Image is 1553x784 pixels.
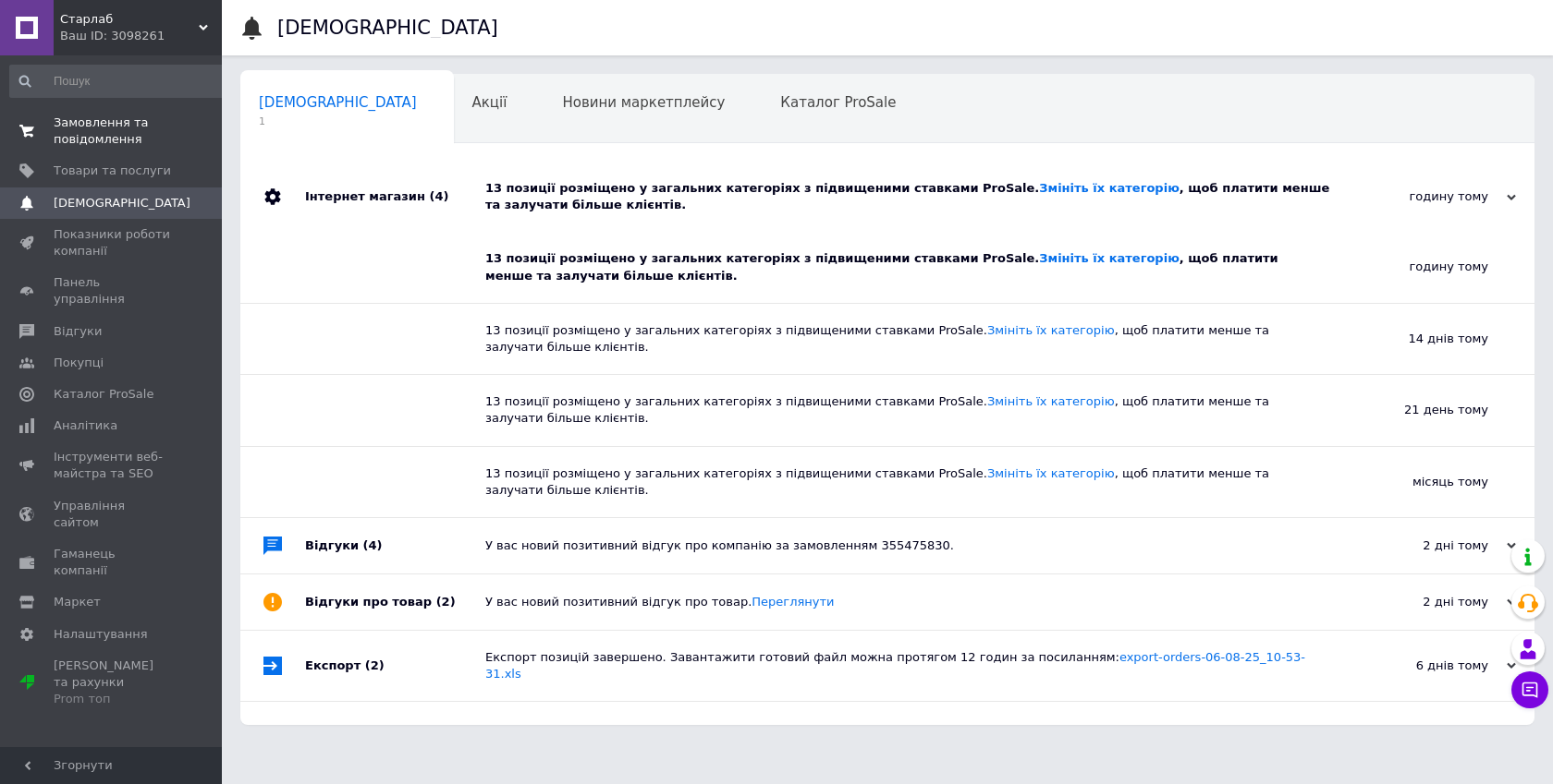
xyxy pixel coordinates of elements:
[562,94,725,111] span: Новини маркетплейсу
[305,574,485,630] div: Відгуки про товар
[780,94,896,111] span: Каталог ProSale
[54,163,171,179] span: Товари та послуги
[429,189,448,203] span: (4)
[259,115,417,128] span: 1
[1039,251,1179,265] a: Змініть їх категорію
[987,394,1115,408] a: Змініть їх категорію
[54,226,171,259] span: Показники роботи компанії
[305,631,485,701] div: Експорт
[1303,304,1535,374] div: 14 днів тому
[485,180,1331,213] div: 13 позиції розміщено у загальних категоріях з підвищеними ставками ProSale. , щоб платити менше т...
[1303,375,1535,445] div: 21 день тому
[54,323,102,340] span: Відгуки
[54,195,190,211] span: [DEMOGRAPHIC_DATA]
[54,115,171,148] span: Замовлення та повідомлення
[485,594,1331,610] div: У вас новий позитивний відгук про товар.
[485,250,1303,283] div: 13 позиції розміщено у загальних категоріях з підвищеними ставками ProSale. , щоб платити менше т...
[54,691,171,707] div: Prom топ
[54,355,104,371] span: Покупці
[485,537,1331,554] div: У вас новий позитивний відгук про компанію за замовленням 355475830.
[54,546,171,579] span: Гаманець компанії
[1331,188,1516,205] div: годину тому
[54,498,171,531] span: Управління сайтом
[1331,537,1516,554] div: 2 дні тому
[54,417,117,434] span: Аналітика
[9,65,228,98] input: Пошук
[54,657,171,708] span: [PERSON_NAME] та рахунки
[54,626,148,643] span: Налаштування
[365,658,385,672] span: (2)
[277,17,498,39] h1: [DEMOGRAPHIC_DATA]
[1303,232,1535,302] div: годину тому
[436,595,456,609] span: (2)
[485,649,1331,682] div: Експорт позицій завершено. Завантажити готовий файл можна протягом 12 годин за посиланням:
[60,11,199,28] span: Старлаб
[485,393,1303,427] div: 13 позиції розміщено у загальних категоріях з підвищеними ставками ProSale. , щоб платити менше т...
[472,94,507,111] span: Акції
[60,28,222,44] div: Ваш ID: 3098261
[54,386,153,403] span: Каталог ProSale
[305,162,485,232] div: Інтернет магазин
[1039,181,1179,195] a: Змініть їх категорію
[305,518,485,573] div: Відгуки
[987,466,1115,480] a: Змініть їх категорію
[54,594,101,610] span: Маркет
[1331,594,1516,610] div: 2 дні тому
[1511,671,1548,708] button: Чат з покупцем
[485,465,1303,499] div: 13 позиції розміщено у загальних категоріях з підвищеними ставками ProSale. , щоб платити менше т...
[1303,447,1535,517] div: місяць тому
[485,322,1303,356] div: 13 позиції розміщено у загальних категоріях з підвищеними ставками ProSale. , щоб платити менше т...
[259,94,417,111] span: [DEMOGRAPHIC_DATA]
[752,595,834,609] a: Переглянути
[363,538,383,552] span: (4)
[1331,657,1516,674] div: 6 днів тому
[987,323,1115,337] a: Змініть їх категорію
[54,274,171,308] span: Панель управління
[54,449,171,482] span: Інструменти веб-майстра та SEO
